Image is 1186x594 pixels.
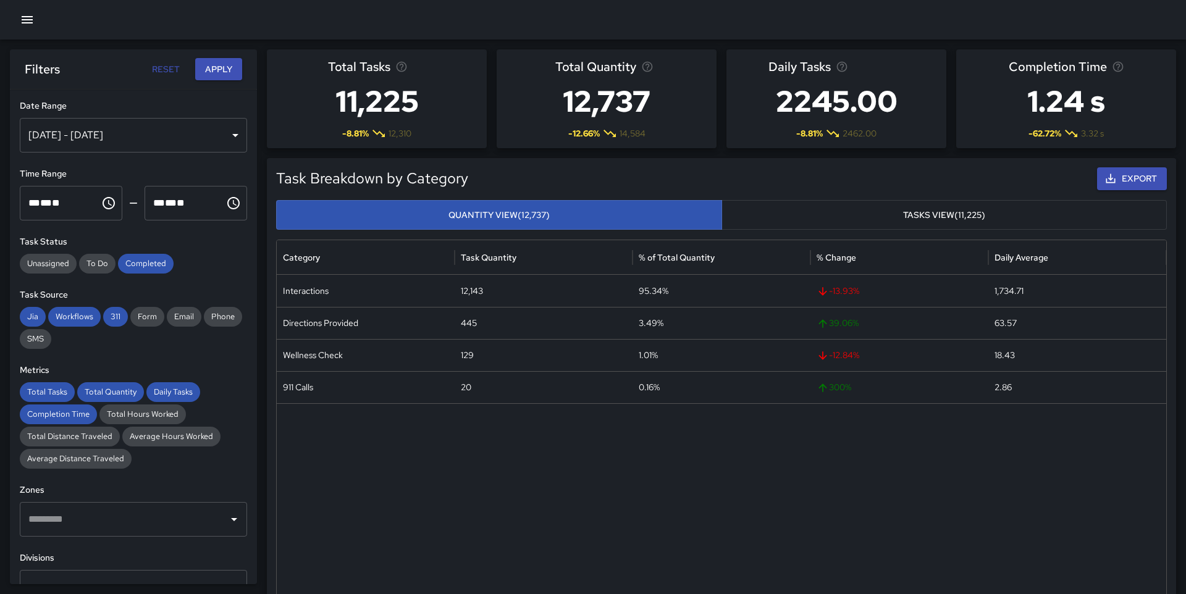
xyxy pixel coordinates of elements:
span: Completion Time [20,408,97,420]
div: 63.57 [988,307,1166,339]
h3: 2245.00 [768,77,905,126]
span: -12.66 % [568,127,600,140]
span: Minutes [165,198,177,207]
div: 20 [455,371,633,403]
span: -8.81 % [342,127,369,140]
h6: Divisions [20,551,247,565]
div: Completion Time [20,404,97,424]
span: 3.32 s [1081,127,1104,140]
svg: Average number of tasks per day in the selected period, compared to the previous period. [836,61,848,73]
span: Meridiem [177,198,185,207]
span: SMS [20,333,51,345]
div: Unassigned [20,254,77,274]
div: Phone [204,307,242,327]
button: Open [225,511,243,528]
span: -12.84 % [817,340,982,371]
span: Completed [118,257,174,270]
button: Choose time, selected time is 11:59 PM [221,191,246,215]
div: 445 [455,307,633,339]
div: Daily Tasks [146,382,200,402]
div: Daily Average [995,252,1048,263]
span: Average Distance Traveled [20,453,132,465]
div: 95.34% [633,275,810,307]
span: Form [130,311,164,323]
svg: Total number of tasks in the selected period, compared to the previous period. [395,61,408,73]
div: Completed [118,254,174,274]
h6: Filters [25,59,60,79]
div: % Change [817,252,856,263]
div: Directions Provided [277,307,455,339]
h3: 12,737 [555,77,658,126]
button: Apply [195,58,242,81]
span: Total Hours Worked [99,408,186,420]
span: Daily Tasks [768,57,831,77]
button: Quantity View(12,737) [276,200,722,230]
span: -8.81 % [796,127,823,140]
div: Email [167,307,201,327]
h3: 11,225 [328,77,426,126]
div: Category [283,252,320,263]
span: Phone [204,311,242,323]
span: Hours [28,198,40,207]
span: Total Tasks [20,386,75,398]
span: 300 % [817,372,982,403]
span: Average Hours Worked [122,430,221,443]
span: Jia [20,311,46,323]
span: Email [167,311,201,323]
button: Export [1097,167,1167,190]
span: Workflows [48,311,101,323]
svg: Total task quantity in the selected period, compared to the previous period. [641,61,654,73]
span: 311 [103,311,128,323]
button: Tasks View(11,225) [721,200,1167,230]
button: Choose time, selected time is 12:00 AM [96,191,121,215]
span: Total Distance Traveled [20,430,120,443]
div: % of Total Quantity [639,252,715,263]
div: Task Quantity [461,252,516,263]
div: 3.49% [633,307,810,339]
div: Jia [20,307,46,327]
span: Hours [153,198,165,207]
span: Minutes [40,198,52,207]
svg: Average time taken to complete tasks in the selected period, compared to the previous period. [1112,61,1124,73]
h5: Task Breakdown by Category [276,169,943,188]
div: 911 Calls [277,371,455,403]
span: 2462.00 [843,127,877,140]
div: SMS [20,329,51,349]
span: Completion Time [1009,57,1107,77]
div: Total Quantity [77,382,144,402]
span: 39.06 % [817,307,982,339]
h6: Zones [20,483,247,497]
div: To Do [79,254,116,274]
div: 18.43 [988,339,1166,371]
div: Average Distance Traveled [20,449,132,469]
span: 14,584 [620,127,646,140]
h6: Metrics [20,364,247,377]
div: 129 [455,339,633,371]
span: Daily Tasks [146,386,200,398]
span: Total Tasks [328,57,390,77]
div: 0.16% [633,371,810,403]
h6: Task Source [20,288,247,302]
span: Meridiem [52,198,60,207]
span: Unassigned [20,257,77,270]
h6: Task Status [20,235,247,249]
div: Wellness Check [277,339,455,371]
h3: 1.24 s [1009,77,1124,126]
div: 311 [103,307,128,327]
div: 2.86 [988,371,1166,403]
div: 1.01% [633,339,810,371]
span: -62.72 % [1028,127,1061,140]
span: 12,310 [389,127,411,140]
div: Form [130,307,164,327]
div: Total Tasks [20,382,75,402]
div: 1,734.71 [988,275,1166,307]
div: Average Hours Worked [122,427,221,446]
button: Reset [146,58,185,81]
h6: Time Range [20,167,247,181]
span: Total Quantity [77,386,144,398]
div: [DATE] - [DATE] [20,118,247,153]
span: Total Quantity [555,57,636,77]
div: Total Distance Traveled [20,427,120,446]
div: Interactions [277,275,455,307]
div: Workflows [48,307,101,327]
